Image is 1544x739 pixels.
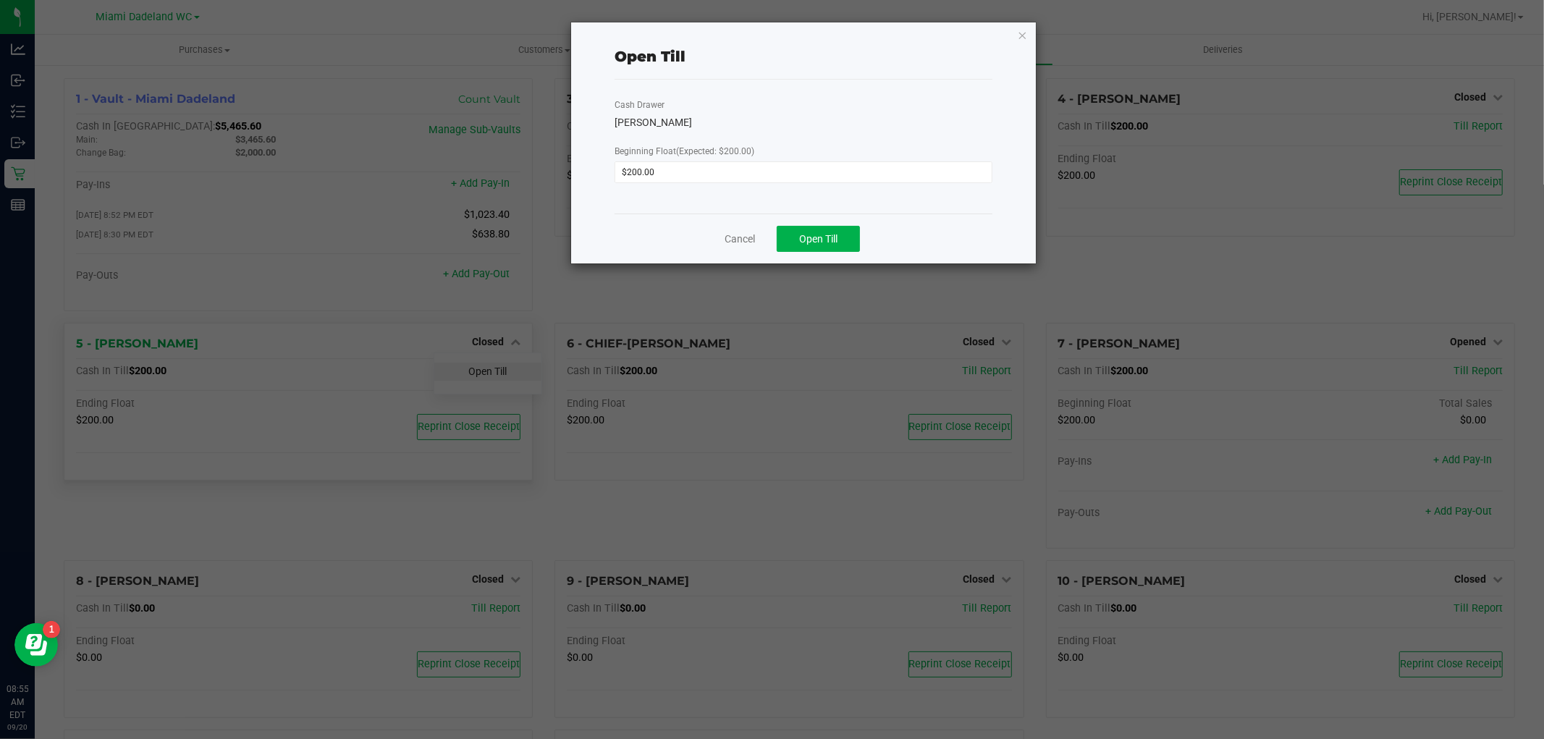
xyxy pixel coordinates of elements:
[777,226,860,252] button: Open Till
[43,621,60,638] iframe: Resource center unread badge
[615,98,665,111] label: Cash Drawer
[615,46,685,67] div: Open Till
[799,233,838,245] span: Open Till
[615,115,992,130] div: [PERSON_NAME]
[725,232,755,247] a: Cancel
[14,623,58,667] iframe: Resource center
[615,146,754,156] span: Beginning Float
[676,146,754,156] span: (Expected: $200.00)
